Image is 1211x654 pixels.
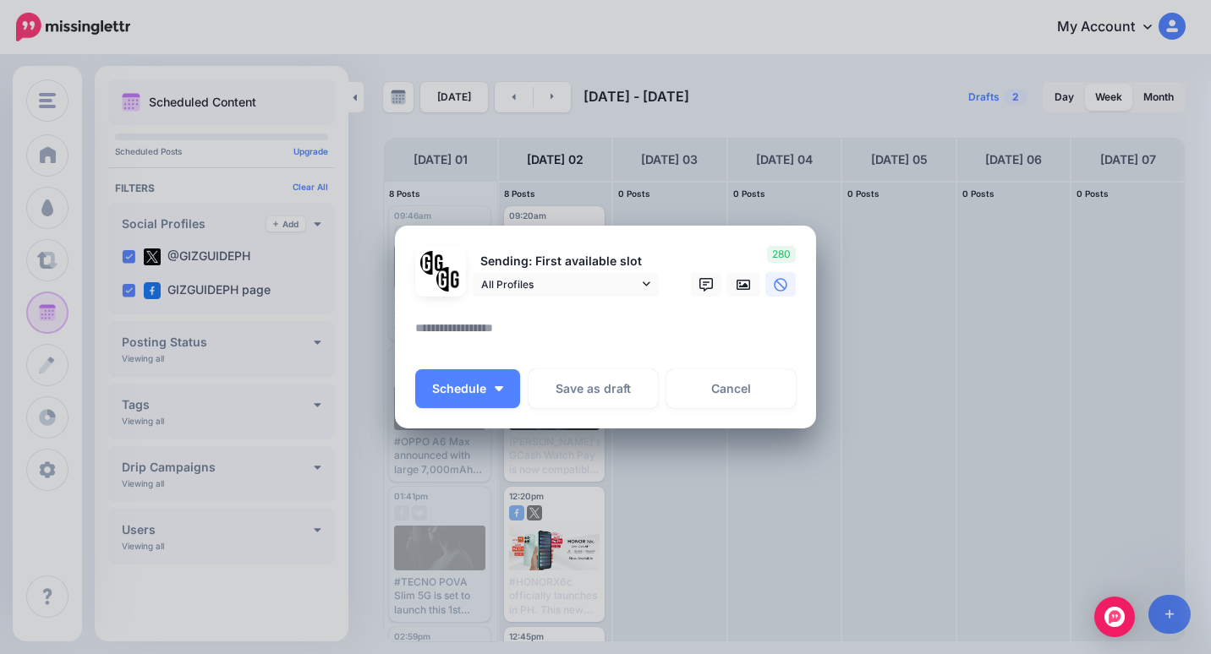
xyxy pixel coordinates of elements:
p: Sending: First available slot [473,252,659,271]
img: 353459792_649996473822713_4483302954317148903_n-bsa138318.png [420,251,445,275]
span: All Profiles [481,275,638,293]
div: Open Intercom Messenger [1094,597,1135,637]
span: Schedule [432,383,486,395]
span: 280 [767,246,796,263]
img: JT5sWCfR-79925.png [436,267,461,292]
a: Cancel [666,369,796,408]
a: All Profiles [473,272,659,297]
img: arrow-down-white.png [495,386,503,391]
button: Save as draft [529,369,658,408]
button: Schedule [415,369,520,408]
